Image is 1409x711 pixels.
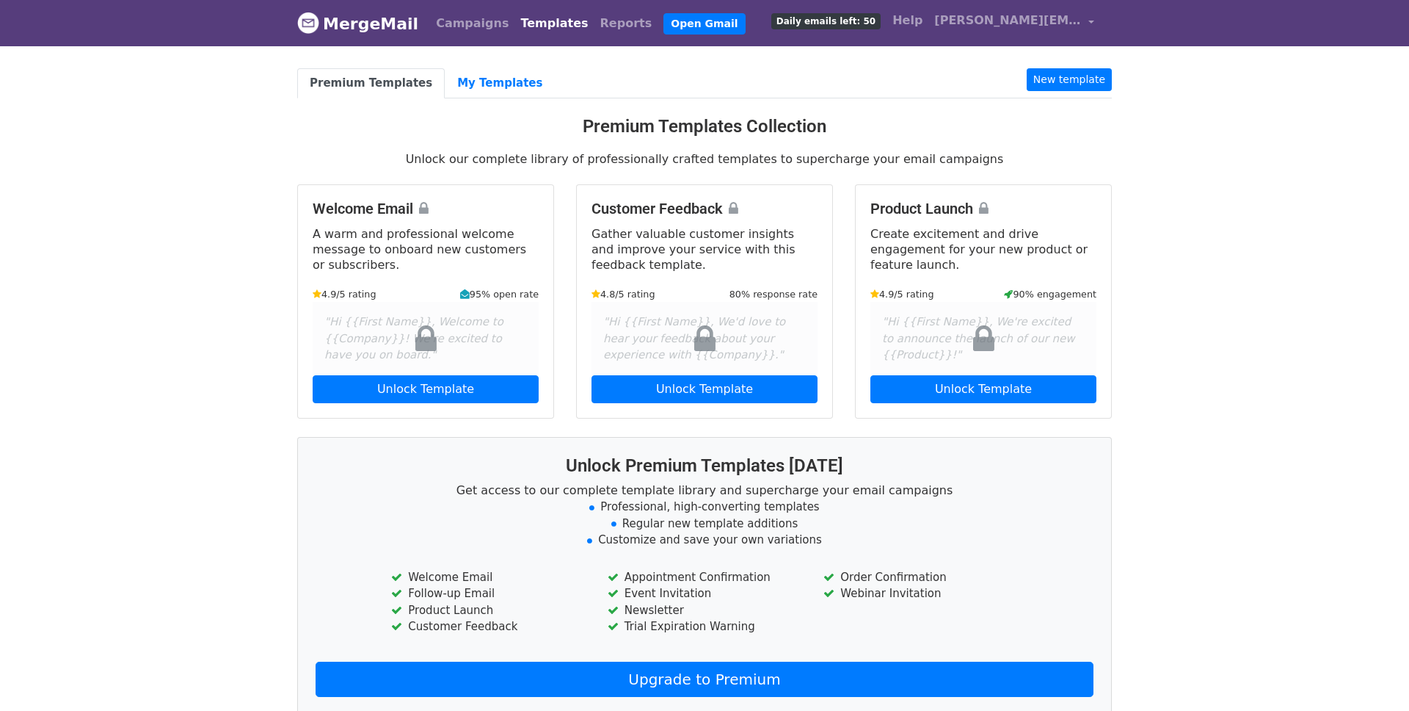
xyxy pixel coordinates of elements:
h4: Welcome Email [313,200,539,217]
li: Newsletter [608,602,801,619]
small: 4.8/5 rating [591,287,655,301]
li: Trial Expiration Warning [608,618,801,635]
a: Reports [594,9,658,38]
li: Appointment Confirmation [608,569,801,586]
a: Templates [514,9,594,38]
a: Daily emails left: 50 [765,6,886,35]
p: Create excitement and drive engagement for your new product or feature launch. [870,226,1096,273]
p: A warm and professional welcome message to onboard new customers or subscribers. [313,226,539,273]
a: Help [886,6,928,35]
div: "Hi {{First Name}}, We're excited to announce the launch of our new {{Product}}!" [870,302,1096,375]
div: "Hi {{First Name}}, Welcome to {{Company}}! We're excited to have you on board." [313,302,539,375]
li: Follow-up Email [391,585,585,602]
h4: Product Launch [870,200,1096,217]
small: 80% response rate [729,287,818,301]
iframe: Chat Widget [1336,640,1409,711]
a: Unlock Template [591,375,818,403]
a: [PERSON_NAME][EMAIL_ADDRESS][PERSON_NAME][DOMAIN_NAME] [928,6,1100,40]
a: Upgrade to Premium [316,662,1093,697]
small: 95% open rate [460,287,539,301]
li: Welcome Email [391,569,585,586]
p: Get access to our complete template library and supercharge your email campaigns [316,483,1093,498]
div: "Hi {{First Name}}, We'd love to hear your feedback about your experience with {{Company}}." [591,302,818,375]
span: [PERSON_NAME][EMAIL_ADDRESS][PERSON_NAME][DOMAIN_NAME] [934,12,1081,29]
li: Customize and save your own variations [316,532,1093,549]
a: Premium Templates [297,68,445,98]
li: Webinar Invitation [823,585,1017,602]
li: Product Launch [391,602,585,619]
a: Campaigns [430,9,514,38]
small: 90% engagement [1004,287,1096,301]
li: Regular new template additions [316,516,1093,533]
h3: Premium Templates Collection [297,116,1112,137]
a: Unlock Template [870,375,1096,403]
a: New template [1027,68,1112,91]
li: Professional, high-converting templates [316,499,1093,516]
h3: Unlock Premium Templates [DATE] [316,455,1093,477]
p: Gather valuable customer insights and improve your service with this feedback template. [591,226,818,273]
li: Event Invitation [608,585,801,602]
li: Customer Feedback [391,618,585,635]
a: My Templates [445,68,555,98]
small: 4.9/5 rating [870,287,934,301]
img: MergeMail logo [297,12,319,34]
a: Open Gmail [663,13,745,35]
small: 4.9/5 rating [313,287,376,301]
h4: Customer Feedback [591,200,818,217]
p: Unlock our complete library of professionally crafted templates to supercharge your email campaigns [297,151,1112,167]
span: Daily emails left: 50 [771,13,881,29]
li: Order Confirmation [823,569,1017,586]
a: MergeMail [297,8,418,39]
a: Unlock Template [313,375,539,403]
